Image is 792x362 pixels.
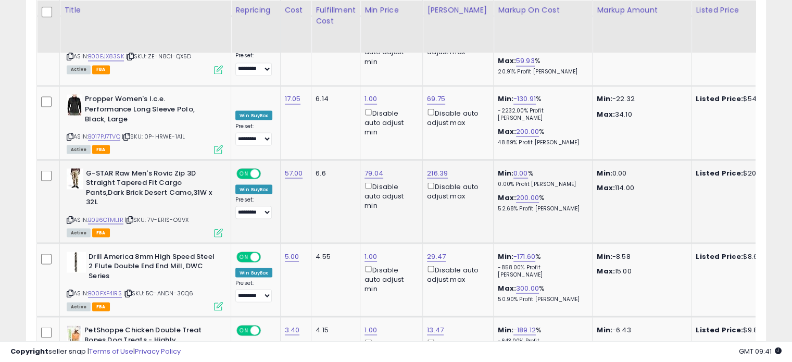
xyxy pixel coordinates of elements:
b: Min: [498,324,513,334]
div: % [498,325,584,352]
img: 31DMg58-sLL._SL40_.jpg [67,94,82,115]
a: B00FXF4IRS [88,289,122,297]
p: 0.00% Profit [PERSON_NAME] [498,180,584,188]
div: Cost [285,5,307,16]
b: Max: [498,192,516,202]
a: 59.93 [516,56,535,66]
img: 41RLQZspz+L._SL40_.jpg [67,325,82,346]
a: 79.04 [364,168,383,178]
div: seller snap | | [10,347,181,357]
div: % [498,283,584,303]
b: Min: [498,251,513,261]
div: Preset: [235,279,272,303]
img: 21nzKK1dfsL._SL40_.jpg [67,252,86,272]
strong: Max: [597,109,615,119]
b: Min: [498,94,513,104]
th: The percentage added to the cost of goods (COGS) that forms the calculator for Min & Max prices. [494,1,593,53]
span: | SKU: 5C-ANDN-30Q6 [123,289,193,297]
div: Disable auto adjust max [427,107,485,127]
a: B00EJX83SK [88,52,124,61]
div: ASIN: [67,24,223,73]
div: Win BuyBox [235,268,272,277]
span: OFF [259,326,276,335]
div: Disable auto adjust max [427,264,485,284]
b: Min: [498,168,513,178]
p: 15.00 [597,266,683,276]
a: 17.05 [285,94,301,104]
a: Terms of Use [89,346,133,356]
div: % [498,168,584,188]
span: | SKU: 7V-ERIS-O9VX [125,215,188,223]
span: FBA [92,228,110,237]
span: 2025-09-11 09:41 GMT [739,346,782,356]
span: All listings currently available for purchase on Amazon [67,145,91,154]
p: 48.89% Profit [PERSON_NAME] [498,139,584,146]
b: Listed Price: [696,251,743,261]
a: 1.00 [364,251,377,261]
div: Disable auto adjust min [364,107,414,137]
div: Listed Price [696,5,786,16]
b: Propper Women's I.c.e. Performance Long Sleeve Polo, Black, Large [85,94,211,126]
p: -6.43 [597,325,683,334]
a: 5.00 [285,251,299,261]
div: Fulfillment Cost [316,5,356,27]
span: All listings currently available for purchase on Amazon [67,228,91,237]
a: Privacy Policy [135,346,181,356]
span: FBA [92,65,110,74]
a: 69.75 [427,94,445,104]
strong: Max: [597,182,615,192]
strong: Min: [597,251,612,261]
div: 6.14 [316,94,352,104]
p: 50.90% Profit [PERSON_NAME] [498,295,584,303]
p: 114.00 [597,183,683,192]
div: Min Price [364,5,418,16]
a: 1.00 [364,324,377,335]
div: % [498,127,584,146]
b: Listed Price: [696,168,743,178]
img: 41rGtI9b-kL._SL40_.jpg [67,168,83,189]
b: G-STAR Raw Men's Rovic Zip 3D Straight Tapered Fit Cargo Pants,Dark Brick Desert Camo,31W x 32L [86,168,212,209]
p: -858.00% Profit [PERSON_NAME] [498,264,584,278]
div: [PERSON_NAME] [427,5,489,16]
a: 300.00 [516,283,539,293]
div: $203.06 [696,168,782,178]
span: ON [237,169,250,178]
a: 57.00 [285,168,303,178]
a: 216.39 [427,168,448,178]
b: Drill America 8mm High Speed Steel 2 Flute Double End End Mill, DWC Series [89,252,215,283]
a: 13.47 [427,324,444,335]
p: 52.68% Profit [PERSON_NAME] [498,205,584,212]
b: Max: [498,56,516,66]
div: ASIN: [67,94,223,152]
a: -130.91 [513,94,536,104]
span: ON [237,252,250,261]
div: Title [64,5,227,16]
div: $54.73 [696,94,782,104]
div: 4.55 [316,252,352,261]
span: ON [237,326,250,335]
div: 4.15 [316,325,352,334]
a: B0B6CTML1R [88,215,123,224]
strong: Min: [597,94,612,104]
div: Win BuyBox [235,184,272,194]
div: Disable auto adjust min [364,180,414,210]
div: $8.68 [696,252,782,261]
a: 0.00 [513,168,528,178]
a: 200.00 [516,126,539,136]
a: 29.47 [427,251,446,261]
div: Disable auto adjust min [364,264,414,294]
div: ASIN: [67,252,223,309]
span: FBA [92,302,110,311]
div: Repricing [235,5,276,16]
p: 34.10 [597,109,683,119]
a: B017PJ7TVQ [88,132,120,141]
div: Disable auto adjust max [427,180,485,201]
p: -2232.00% Profit [PERSON_NAME] [498,107,584,121]
div: % [498,252,584,278]
strong: Min: [597,324,612,334]
div: Preset: [235,52,272,76]
a: 3.40 [285,324,300,335]
a: -171.60 [513,251,535,261]
div: Win BuyBox [235,110,272,120]
span: OFF [259,169,276,178]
